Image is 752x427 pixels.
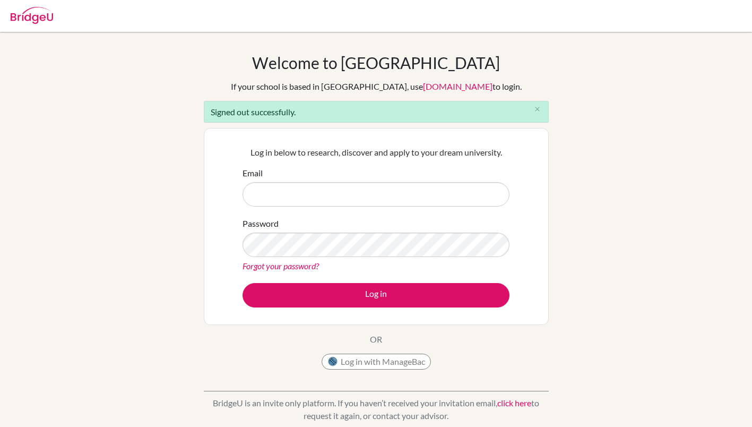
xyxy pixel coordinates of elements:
[204,101,549,123] div: Signed out successfully.
[322,354,431,370] button: Log in with ManageBac
[243,167,263,180] label: Email
[204,397,549,422] p: BridgeU is an invite only platform. If you haven’t received your invitation email, to request it ...
[231,80,522,93] div: If your school is based in [GEOGRAPHIC_DATA], use to login.
[243,261,319,271] a: Forgot your password?
[370,333,382,346] p: OR
[243,217,279,230] label: Password
[11,7,53,24] img: Bridge-U
[252,53,500,72] h1: Welcome to [GEOGRAPHIC_DATA]
[423,81,492,91] a: [DOMAIN_NAME]
[243,283,509,308] button: Log in
[527,101,548,117] button: Close
[497,398,531,408] a: click here
[533,105,541,113] i: close
[243,146,509,159] p: Log in below to research, discover and apply to your dream university.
